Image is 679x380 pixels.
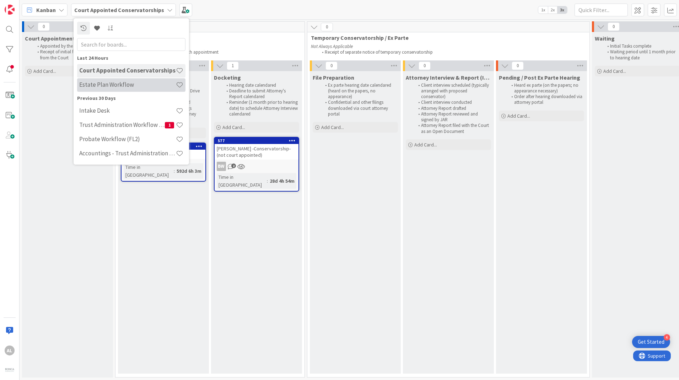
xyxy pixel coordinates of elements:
li: Attorney Report filed with the Court as an Open Document [414,123,490,134]
li: Attorney Report reviewed and signed by JAR [414,111,490,123]
div: Open Get Started checklist, remaining modules: 4 [632,336,670,348]
span: Add Card... [603,68,626,74]
div: 577 [215,138,298,144]
div: 28d 4h 54m [268,177,296,185]
li: Waiting period until 1 month prior to hearing date [603,49,679,61]
div: 577[PERSON_NAME] -Conservatorship- (not court appointed) [215,138,298,160]
li: Appointed by the Court [33,43,109,49]
li: Attorney Report drafted [414,106,490,111]
span: Add Card... [414,141,437,148]
span: 2x [548,6,557,14]
li: Hearing date calendared [222,82,298,88]
span: 0 [321,23,333,31]
span: 3x [557,6,567,14]
div: Last 24 Hours [77,54,185,62]
div: BW [215,162,298,171]
h4: Intake Desk [79,107,176,114]
span: Waiting [595,35,615,42]
span: 1 [165,122,174,128]
div: Time in [GEOGRAPHIC_DATA] [217,173,267,189]
div: Get Started [638,338,664,346]
span: Attorney Interview & Report (If Requested by the Court) [406,74,491,81]
h4: Probate Workflow (FL2) [79,136,176,143]
li: Reminder (1 month prior to hearing date) to schedule Attorney Interview calendared [222,100,298,117]
li: Initial Tasks complete [603,43,679,49]
span: Support [15,1,32,10]
div: Time in [GEOGRAPHIC_DATA] [124,163,174,179]
span: 2 [231,164,236,168]
span: 1x [538,6,548,14]
h4: Estate Plan Workflow [79,81,176,89]
li: Order after hearing downloaded via attorney portal [507,94,583,106]
span: Kanban [36,6,56,14]
h4: Court Appointed Conservatorships [79,67,176,74]
span: 0 [419,61,431,70]
li: Confidential and other filings downloaded via court attorney portal [321,100,397,117]
h4: Accountings - Trust Administration Workflow (FL2) [79,150,176,157]
li: JAR confirmed to proceed with appointment [126,49,297,55]
span: 1 [227,61,239,70]
span: 0 [38,22,50,31]
div: 4 [664,334,670,341]
li: Receipt of separate notice of temporary conservatorship [318,49,583,55]
h4: Trust Administration Workflow (FL2) [79,122,165,129]
div: [PERSON_NAME] -Conservatorship- (not court appointed) [215,144,298,160]
input: Quick Filter... [575,4,628,16]
span: : [267,177,268,185]
div: 577 [218,138,298,143]
span: Add Card... [321,124,344,130]
div: AL [5,346,15,355]
li: Ex parte hearing date calendared (heard on the papers, no appearance) [321,82,397,100]
span: : [174,167,175,175]
div: Previous 30 Days [77,95,185,102]
input: Search for boards... [77,38,185,51]
div: 592d 6h 3m [175,167,203,175]
span: 0 [608,22,620,31]
span: 0 [325,61,338,70]
span: Temporary Conservatorship / Ex Parte [311,34,581,41]
span: Docketing [214,74,241,81]
a: 577[PERSON_NAME] -Conservatorship- (not court appointed)BWTime in [GEOGRAPHIC_DATA]:28d 4h 54m [214,137,299,192]
div: BW [217,162,226,171]
span: Court Appointment Requests [25,35,101,42]
img: avatar [5,365,15,375]
span: Add Card... [507,113,530,119]
li: Receipt of initial filings on matter from the Court [33,49,109,61]
li: Client interview conducted [414,100,490,105]
span: Pending / Post Ex Parte Hearing [499,74,580,81]
li: Client interview scheduled (typically arranged with proposed conservator) [414,82,490,100]
img: Visit kanbanzone.com [5,5,15,15]
li: Conflict check performed [126,44,297,49]
li: Deadline to submit Attorney's Report calendared [222,88,298,100]
b: Court Appointed Conservatorships [74,6,164,14]
em: Not Always Applicable [311,43,353,49]
li: Heard ex parte (on the papers; no appearance necessary) [507,82,583,94]
span: Add Card... [222,124,245,130]
span: Add Card... [33,68,56,74]
span: 0 [512,61,524,70]
span: File Preparation [313,74,354,81]
span: Initial Tasks [119,34,296,41]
